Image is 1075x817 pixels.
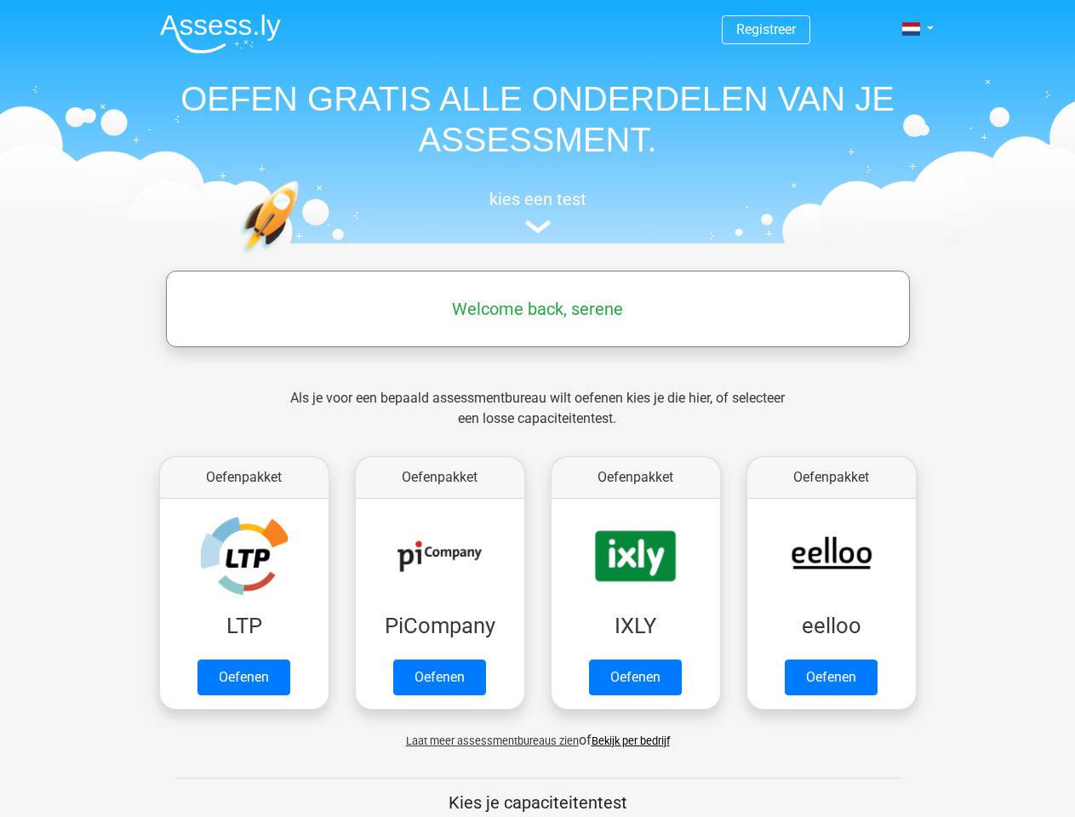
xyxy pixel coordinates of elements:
h5: Welcome back, serene [174,299,901,319]
h5: Kies je capaciteitentest [174,792,901,813]
a: Oefenen [589,660,682,695]
div: Als je voor een bepaald assessmentbureau wilt oefenen kies je die hier, of selecteer een losse ca... [277,388,798,449]
span: Laat meer assessmentbureaus zien [406,734,579,747]
h5: kies een test [146,189,929,209]
img: Assessly [160,14,281,54]
h1: OEFEN GRATIS ALLE ONDERDELEN VAN JE ASSESSMENT. [146,78,929,160]
a: Oefenen [197,660,290,695]
a: kies een test [146,189,929,234]
a: Bekijk per bedrijf [592,734,670,747]
div: of [146,717,929,751]
img: assessment [525,220,551,233]
img: oefenen [240,180,365,334]
a: Registreer [736,21,796,37]
a: Oefenen [785,660,878,695]
a: Oefenen [393,660,486,695]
